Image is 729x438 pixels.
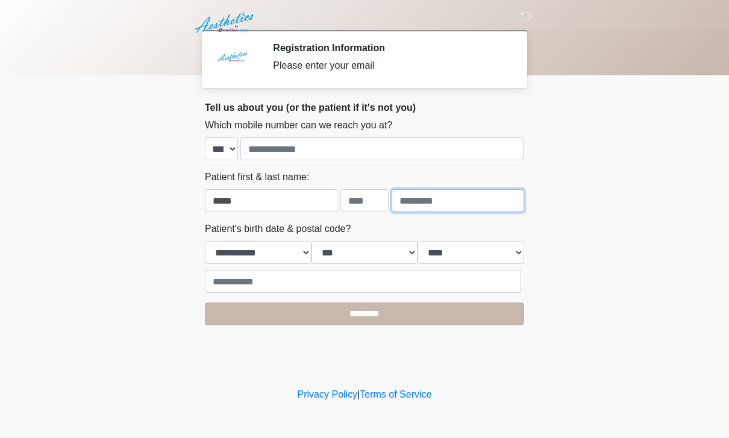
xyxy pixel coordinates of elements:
[205,222,351,236] label: Patient's birth date & postal code?
[205,102,524,113] h2: Tell us about you (or the patient if it's not you)
[360,389,431,399] a: Terms of Service
[214,42,250,78] img: Agent Avatar
[205,170,309,184] label: Patient first & last name:
[357,389,360,399] a: |
[298,389,358,399] a: Privacy Policy
[273,58,506,73] div: Please enter your email
[193,9,258,37] img: Aesthetics by Emediate Cure Logo
[273,42,506,54] h2: Registration Information
[205,118,392,133] label: Which mobile number can we reach you at?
